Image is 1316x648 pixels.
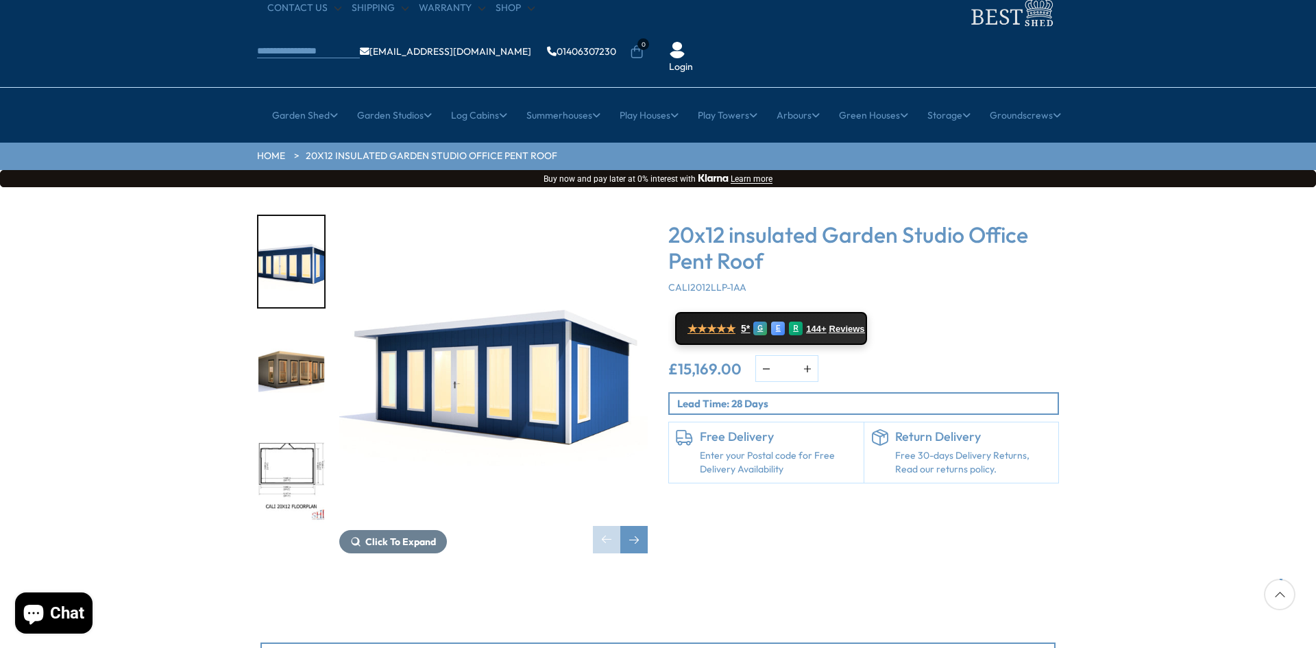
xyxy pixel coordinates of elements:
a: Summerhouses [526,98,600,132]
div: 2 / 7 [257,322,326,416]
p: Lead Time: 28 Days [677,396,1058,411]
span: Reviews [829,324,865,335]
div: 1 / 7 [257,215,326,309]
a: [EMAIL_ADDRESS][DOMAIN_NAME] [360,47,531,56]
a: Groundscrews [990,98,1061,132]
a: Garden Shed [272,98,338,132]
ins: £15,169.00 [668,361,742,376]
div: G [753,322,767,335]
a: Shop [496,1,535,15]
span: ★★★★★ [687,322,735,335]
a: HOME [257,149,285,163]
div: 3 / 7 [257,429,326,523]
img: 20X12CALIPENTBLUEWHITERH_189c9843-246f-4764-a48d-05dbace7b2cf_200x200.jpg [258,216,324,307]
a: 01406307230 [547,47,616,56]
a: 0 [630,45,644,59]
a: Green Houses [839,98,908,132]
div: 1 / 7 [339,215,648,553]
a: ★★★★★ 5* G E R 144+ Reviews [675,312,867,345]
a: Enter your Postal code for Free Delivery Availability [700,449,857,476]
a: Arbours [777,98,820,132]
h6: Free Delivery [700,429,857,444]
a: Play Houses [620,98,679,132]
div: Previous slide [593,526,620,553]
div: R [789,322,803,335]
span: 144+ [806,324,826,335]
a: Warranty [419,1,485,15]
img: Cali20x12FLOORPLAN_b21cced5-81b0-4154-a8b0-13e96ca565f1_200x200.jpg [258,431,324,522]
h6: Return Delivery [895,429,1052,444]
a: Log Cabins [451,98,507,132]
img: Cali20x12ajarLH_8a4f104e-ca63-4477-b043-f300193c33a3_200x200.jpg [258,324,324,415]
div: Next slide [620,526,648,553]
a: 20x12 insulated Garden Studio Office Pent Roof [306,149,557,163]
img: 20x12 insulated Garden Studio Office Pent Roof - Best Shed [339,215,648,523]
h3: 20x12 insulated Garden Studio Office Pent Roof [668,221,1059,274]
a: Storage [927,98,971,132]
div: E [771,322,785,335]
span: 0 [637,38,649,50]
a: Garden Studios [357,98,432,132]
a: CONTACT US [267,1,341,15]
a: Shipping [352,1,409,15]
img: User Icon [669,42,685,58]
p: Free 30-days Delivery Returns, Read our returns policy. [895,449,1052,476]
a: Play Towers [698,98,757,132]
inbox-online-store-chat: Shopify online store chat [11,592,97,637]
button: Click To Expand [339,530,447,553]
span: CALI2012LLP-1AA [668,281,746,293]
a: Login [669,60,693,74]
span: Click To Expand [365,536,436,548]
